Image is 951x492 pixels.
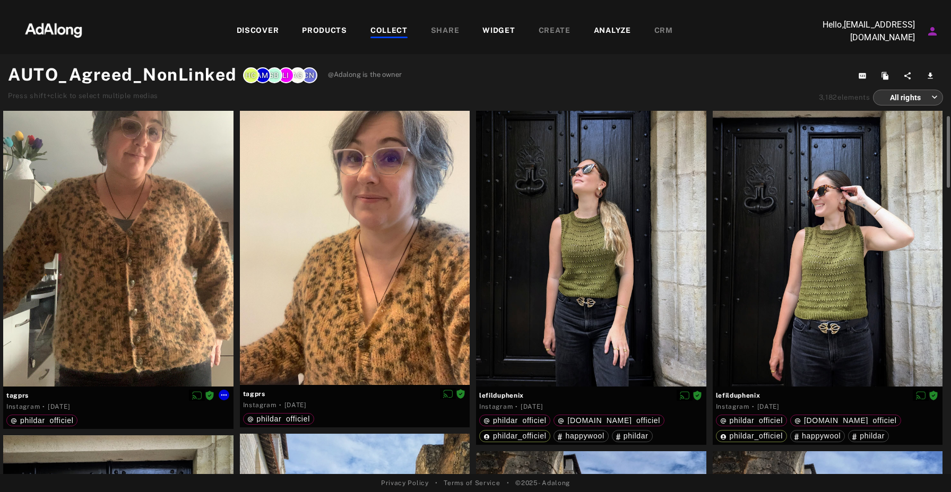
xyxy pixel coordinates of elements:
div: COLLECT [370,25,408,38]
button: Disable diffusion on this media [440,388,456,399]
span: Rights agreed [456,390,465,397]
span: @Adalong is the owner [328,69,402,80]
span: phildar [860,432,885,440]
div: WIDGET [482,25,515,38]
div: phildar [616,432,649,440]
span: phildar_officiel [257,415,310,423]
img: 63233d7d88ed69de3c212112c67096b6.png [7,13,100,45]
div: happywool [558,432,604,440]
div: Cnorel [301,67,317,83]
span: phildar_officiel [493,432,546,440]
time: 2025-09-25T16:13:46.000Z [757,403,780,410]
div: elements [819,92,870,103]
div: happywool.com_officiel [794,417,897,424]
span: · [42,402,45,411]
div: ANALYZE [594,25,631,38]
span: phildar_officiel [730,432,783,440]
div: phildar_officiel [11,417,73,424]
div: phildar_officiel [483,432,546,440]
span: [DOMAIN_NAME]_officiel [567,416,660,425]
button: Share [898,68,921,83]
div: CRM [654,25,673,38]
span: happywool [565,432,604,440]
button: Duplicate collection [876,68,898,83]
span: [DOMAIN_NAME]_officiel [804,416,897,425]
span: tagprs [243,389,467,399]
div: Instagram [6,402,40,411]
div: Hcisse [243,67,259,83]
a: Privacy Policy [381,478,429,488]
span: lefilduphenix [716,391,940,400]
span: phildar [624,432,649,440]
div: phildar_officiel [720,417,783,424]
span: phildar_officiel [730,416,783,425]
div: phildar_officiel [720,432,783,440]
button: Copy collection ID [853,68,876,83]
div: Widget de chat [898,441,951,492]
span: · [279,401,282,409]
button: Disable diffusion on this media [913,390,929,401]
span: 3,182 [819,93,838,101]
time: 2025-09-26T10:16:23.000Z [284,401,307,409]
div: Agning [290,67,306,83]
div: Instagram [243,400,276,410]
div: phildar_officiel [483,417,546,424]
span: © 2025 - Adalong [515,478,570,488]
div: DISCOVER [237,25,279,38]
p: Hello, [EMAIL_ADDRESS][DOMAIN_NAME] [809,19,915,44]
div: PRODUCTS [302,25,347,38]
span: • [507,478,509,488]
span: Rights agreed [693,391,702,399]
div: happywool.com_officiel [558,417,660,424]
span: phildar_officiel [493,416,546,425]
button: Download [921,68,944,83]
div: Instagram [716,402,749,411]
span: Rights agreed [929,391,938,399]
button: Disable diffusion on this media [677,390,693,401]
div: phildar_officiel [247,415,310,423]
div: CREATE [539,25,570,38]
span: phildar_officiel [20,416,73,425]
span: • [435,478,438,488]
span: · [752,402,755,411]
button: Account settings [923,22,941,40]
div: SHARE [431,25,460,38]
div: Sarah.B [266,67,282,83]
span: tagprs [6,391,230,400]
iframe: Chat Widget [898,441,951,492]
a: Terms of Service [444,478,500,488]
div: Press shift+click to select multiple medias [8,91,402,101]
span: lefilduphenix [479,391,703,400]
div: Instagram [479,402,513,411]
time: 2025-09-26T10:16:23.000Z [48,403,70,410]
div: Lisa [278,67,294,83]
span: Rights agreed [205,391,214,399]
span: happywool [802,432,841,440]
button: Disable diffusion on this media [189,390,205,401]
span: · [515,402,518,411]
div: All rights [883,83,938,111]
div: happywool [794,432,841,440]
div: phildar [852,432,885,440]
time: 2025-09-25T16:13:46.000Z [521,403,543,410]
h1: AUTO_Agreed_NonLinked [8,62,237,87]
div: Amerza [255,67,271,83]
